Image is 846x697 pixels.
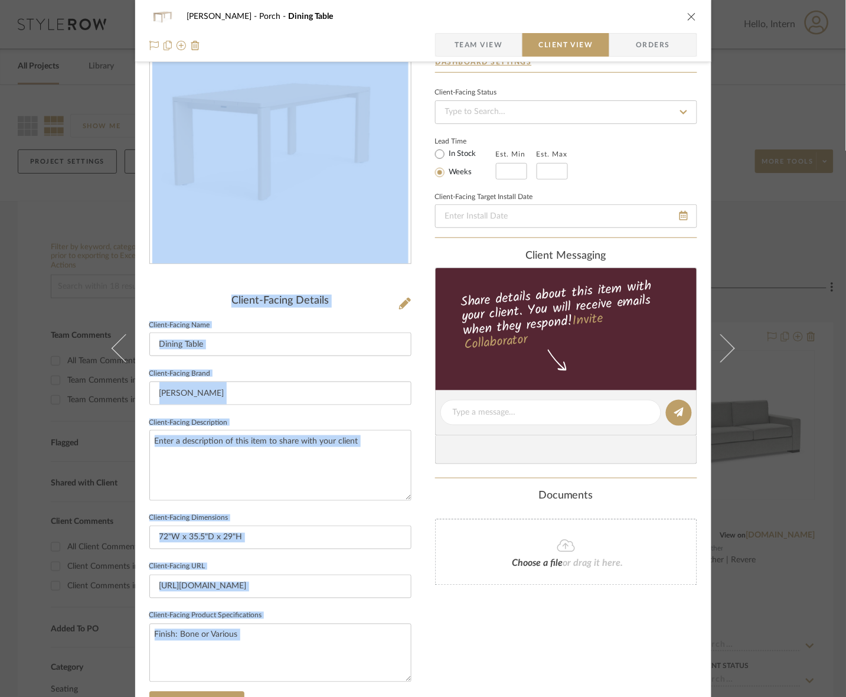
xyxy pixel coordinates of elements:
[687,11,697,22] button: close
[149,333,411,356] input: Enter Client-Facing Item Name
[435,146,496,180] mat-radio-group: Select item type
[149,516,228,522] label: Client-Facing Dimensions
[435,194,533,200] label: Client-Facing Target Install Date
[435,100,697,124] input: Type to Search…
[539,33,593,57] span: Client View
[149,564,205,570] label: Client-Facing URL
[149,613,262,619] label: Client-Facing Product Specifications
[433,276,698,355] div: Share details about this item with your client. You will receive emails when they respond!
[289,12,334,21] span: Dining Table
[623,33,683,57] span: Orders
[563,559,623,568] span: or drag it here.
[435,57,533,67] button: Dashboard Settings
[187,12,260,21] span: [PERSON_NAME]
[447,149,476,159] label: In Stock
[149,295,411,308] div: Client-Facing Details
[435,204,697,228] input: Enter Install Date
[150,8,411,264] div: 0
[435,136,496,146] label: Lead Time
[435,490,697,503] div: Documents
[435,250,697,263] div: client Messaging
[455,33,503,57] span: Team View
[149,526,411,549] input: Enter item dimensions
[191,41,200,50] img: Remove from project
[537,150,568,158] label: Est. Max
[149,5,178,28] img: 89c1175f-d23a-4590-a8b1-8a43eca75af6_48x40.jpg
[260,12,289,21] span: Porch
[447,167,472,178] label: Weeks
[512,559,563,568] span: Choose a file
[149,382,411,405] input: Enter Client-Facing Brand
[149,371,211,377] label: Client-Facing Brand
[496,150,526,158] label: Est. Min
[149,323,210,328] label: Client-Facing Name
[149,575,411,598] input: Enter item URL
[152,8,409,264] img: 89c1175f-d23a-4590-a8b1-8a43eca75af6_436x436.jpg
[435,90,497,96] div: Client-Facing Status
[149,420,228,426] label: Client-Facing Description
